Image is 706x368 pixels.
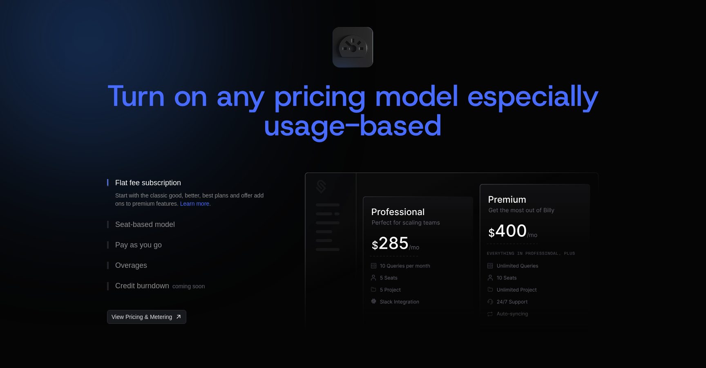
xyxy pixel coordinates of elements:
[107,235,279,255] button: Pay as you go
[115,282,205,290] div: Credit burndown
[115,179,181,186] div: Flat fee subscription
[115,241,162,249] div: Pay as you go
[107,173,279,214] button: Flat fee subscriptionStart with the classic good, better, best plans and offer add ons to premium...
[172,283,205,289] span: coming soon
[112,313,172,321] span: View Pricing & Metering
[115,191,270,208] div: Start with the classic good, better, best plans and offer add ons to premium features. .
[107,310,186,324] a: [object Object],[object Object]
[115,262,147,269] div: Overages
[107,214,279,235] button: Seat-based model
[180,200,210,207] a: Learn more
[380,237,408,249] g: 285
[496,224,526,237] g: 400
[115,221,175,228] div: Seat-based model
[107,255,279,276] button: Overages
[107,276,279,297] button: Credit burndowncoming soon
[107,76,608,145] span: Turn on any pricing model especially usage-based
